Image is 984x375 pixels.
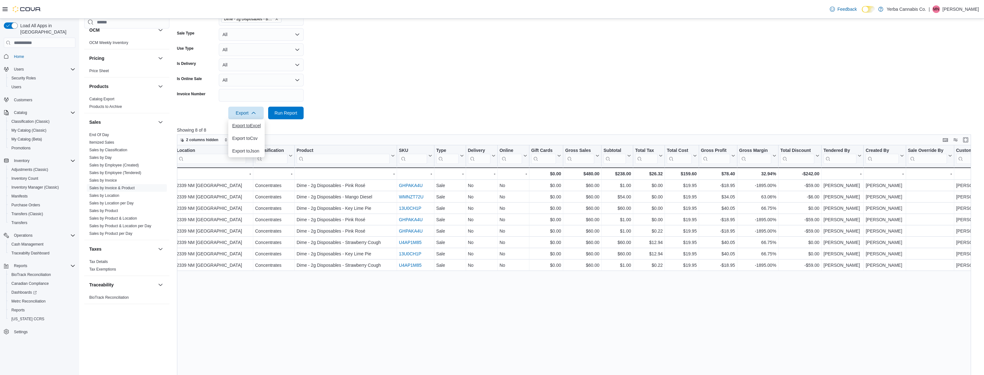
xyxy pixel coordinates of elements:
[89,40,128,45] span: OCM Weekly Inventory
[1,65,78,74] button: Users
[9,192,75,200] span: Manifests
[6,209,78,218] button: Transfers (Classic)
[14,329,28,334] span: Settings
[177,148,246,164] div: Location
[228,145,264,157] button: Export toJson
[9,83,24,91] a: Users
[89,133,109,137] a: End Of Day
[6,218,78,227] button: Transfers
[11,96,35,104] a: Customers
[780,148,819,164] button: Total Discount
[11,176,38,181] span: Inventory Count
[9,297,75,305] span: Metrc Reconciliation
[436,148,458,164] div: Type
[89,224,151,228] a: Sales by Product & Location per Day
[297,182,395,189] div: Dime - 2g Disposables - Pink Rosé
[499,148,522,154] div: Online
[701,148,730,164] div: Gross Profit
[89,132,109,137] span: End Of Day
[399,240,422,245] a: U4AP1M85
[823,170,861,178] div: -
[9,175,41,182] a: Inventory Count
[11,137,42,142] span: My Catalog (Beta)
[739,148,771,164] div: Gross Margin
[219,28,304,41] button: All
[232,107,260,119] span: Export
[436,182,464,189] div: Sale
[908,148,952,164] button: Sale Override By
[89,68,109,73] span: Price Sheet
[89,147,127,153] span: Sales by Classification
[255,148,292,164] button: Classification
[1,156,78,165] button: Inventory
[6,279,78,288] button: Canadian Compliance
[399,148,427,154] div: SKU
[399,206,421,211] a: 13U0CH1P
[232,123,261,128] span: Export to Excel
[11,242,43,247] span: Cash Management
[635,148,658,154] div: Total Tax
[11,272,51,277] span: BioTrack Reconciliation
[89,27,155,33] button: OCM
[9,127,49,134] a: My Catalog (Classic)
[531,182,561,189] div: $0.00
[9,280,75,287] span: Canadian Compliance
[499,182,527,189] div: No
[177,76,202,81] label: Is Online Sale
[468,182,495,189] div: No
[177,31,194,36] label: Sale Type
[399,148,432,164] button: SKU
[667,148,697,164] button: Total Cost
[9,74,75,82] span: Security Roles
[6,165,78,174] button: Adjustments (Classic)
[6,183,78,192] button: Inventory Manager (Classic)
[6,288,78,297] a: Dashboards
[89,170,141,175] span: Sales by Employee (Tendered)
[11,232,35,239] button: Operations
[866,148,899,164] div: Created By
[9,83,75,91] span: Users
[14,97,32,103] span: Customers
[11,53,27,60] a: Home
[89,216,137,221] a: Sales by Product & Location
[296,148,389,154] div: Product
[9,241,46,248] a: Cash Management
[11,96,75,104] span: Customers
[603,170,631,178] div: $238.00
[908,148,947,164] div: Sale Override By
[6,297,78,306] button: Metrc Reconciliation
[1,108,78,117] button: Catalog
[942,136,949,144] button: Keyboard shortcuts
[89,41,128,45] a: OCM Weekly Inventory
[222,136,250,144] button: Sort fields
[9,219,75,227] span: Transfers
[11,157,75,165] span: Inventory
[11,211,43,216] span: Transfers (Classic)
[952,136,959,144] button: Display options
[89,231,132,236] a: Sales by Product per Day
[667,148,691,164] div: Total Cost
[177,170,251,178] div: -
[531,148,561,164] button: Gift Cards
[84,95,169,113] div: Products
[1,327,78,336] button: Settings
[11,185,59,190] span: Inventory Manager (Classic)
[89,140,114,145] a: Itemized Sales
[9,210,75,218] span: Transfers (Classic)
[232,148,261,153] span: Export to Json
[667,170,697,178] div: $159.60
[9,166,75,173] span: Adjustments (Classic)
[14,263,27,268] span: Reports
[89,178,117,183] a: Sales by Invoice
[13,6,41,12] img: Cova
[9,127,75,134] span: My Catalog (Classic)
[11,66,26,73] button: Users
[6,249,78,258] button: Traceabilty Dashboard
[399,148,427,164] div: SKU URL
[89,27,100,33] h3: OCM
[499,170,527,178] div: -
[228,132,264,145] button: Export toCsv
[89,267,116,272] a: Tax Exemptions
[89,193,119,198] a: Sales by Location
